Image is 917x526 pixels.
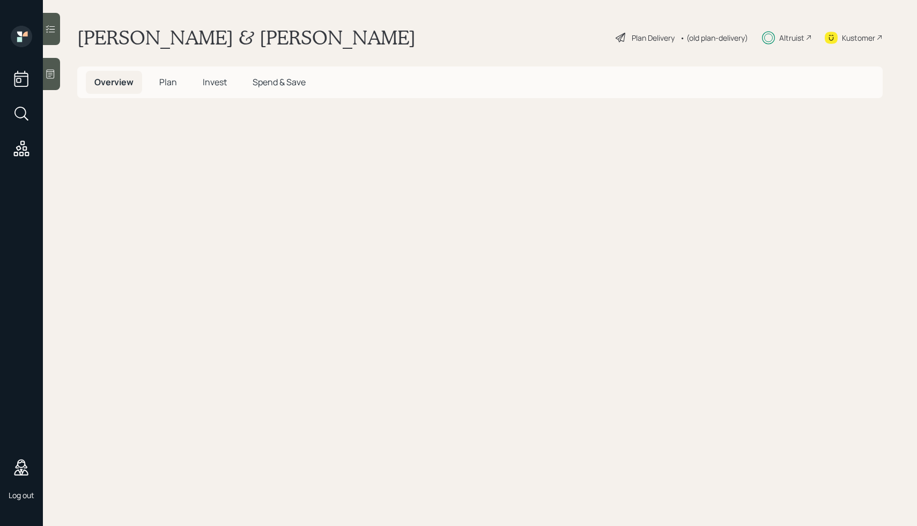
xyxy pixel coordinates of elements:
div: Plan Delivery [632,32,675,43]
div: Altruist [779,32,804,43]
div: Log out [9,490,34,500]
span: Spend & Save [253,76,306,88]
div: • (old plan-delivery) [680,32,748,43]
h1: [PERSON_NAME] & [PERSON_NAME] [77,26,416,49]
span: Plan [159,76,177,88]
span: Overview [94,76,134,88]
span: Invest [203,76,227,88]
div: Kustomer [842,32,875,43]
